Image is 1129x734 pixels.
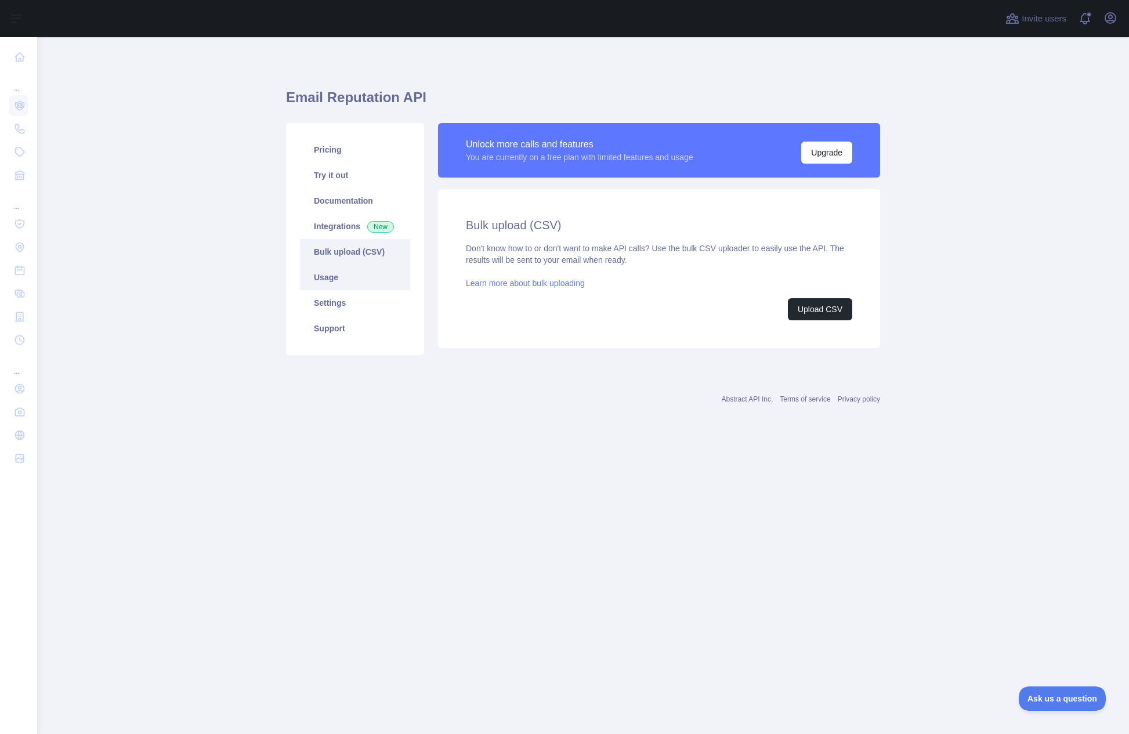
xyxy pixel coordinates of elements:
[466,243,852,320] div: Don't know how to or don't want to make API calls? Use the bulk CSV uploader to easily use the AP...
[466,279,585,288] a: Learn more about bulk uploading
[1022,12,1066,26] span: Invite users
[722,395,773,403] a: Abstract API Inc.
[466,151,693,163] div: You are currently on a free plan with limited features and usage
[801,142,852,164] button: Upgrade
[300,188,410,214] a: Documentation
[1019,686,1106,711] iframe: Toggle Customer Support
[300,316,410,341] a: Support
[466,138,693,151] div: Unlock more calls and features
[286,88,880,116] h1: Email Reputation API
[466,217,852,233] h2: Bulk upload (CSV)
[300,137,410,162] a: Pricing
[780,395,830,403] a: Terms of service
[9,70,28,93] div: ...
[300,239,410,265] a: Bulk upload (CSV)
[788,298,852,320] button: Upload CSV
[300,265,410,290] a: Usage
[838,395,880,403] a: Privacy policy
[1003,9,1069,28] button: Invite users
[9,353,28,376] div: ...
[300,290,410,316] a: Settings
[367,221,394,233] span: New
[300,214,410,239] a: Integrations New
[300,162,410,188] a: Try it out
[9,188,28,211] div: ...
